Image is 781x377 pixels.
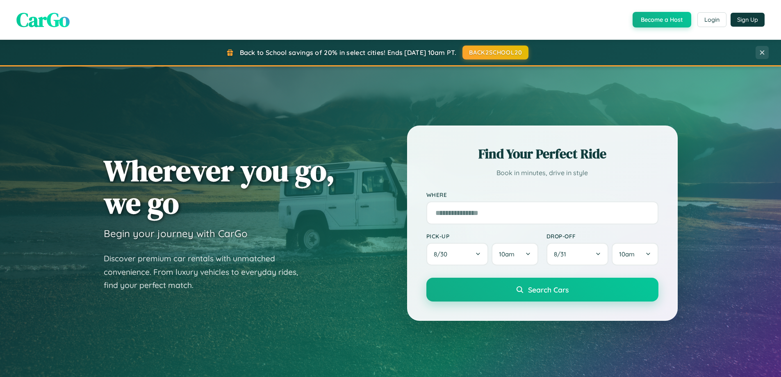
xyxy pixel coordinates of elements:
h3: Begin your journey with CarGo [104,227,248,240]
label: Pick-up [426,233,538,240]
button: 8/31 [546,243,609,265]
span: 10am [619,250,635,258]
button: Become a Host [633,12,691,27]
h1: Wherever you go, we go [104,154,335,219]
span: 8 / 30 [434,250,451,258]
h2: Find Your Perfect Ride [426,145,658,163]
label: Where [426,191,658,198]
span: 10am [499,250,515,258]
button: 8/30 [426,243,489,265]
span: Back to School savings of 20% in select cities! Ends [DATE] 10am PT. [240,48,456,57]
button: Search Cars [426,278,658,302]
span: Search Cars [528,285,569,294]
span: 8 / 31 [554,250,570,258]
p: Book in minutes, drive in style [426,167,658,179]
span: CarGo [16,6,70,33]
button: 10am [492,243,538,265]
button: 10am [612,243,658,265]
button: BACK2SCHOOL20 [462,46,528,59]
label: Drop-off [546,233,658,240]
button: Login [697,12,726,27]
button: Sign Up [731,13,765,27]
p: Discover premium car rentals with unmatched convenience. From luxury vehicles to everyday rides, ... [104,252,309,292]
